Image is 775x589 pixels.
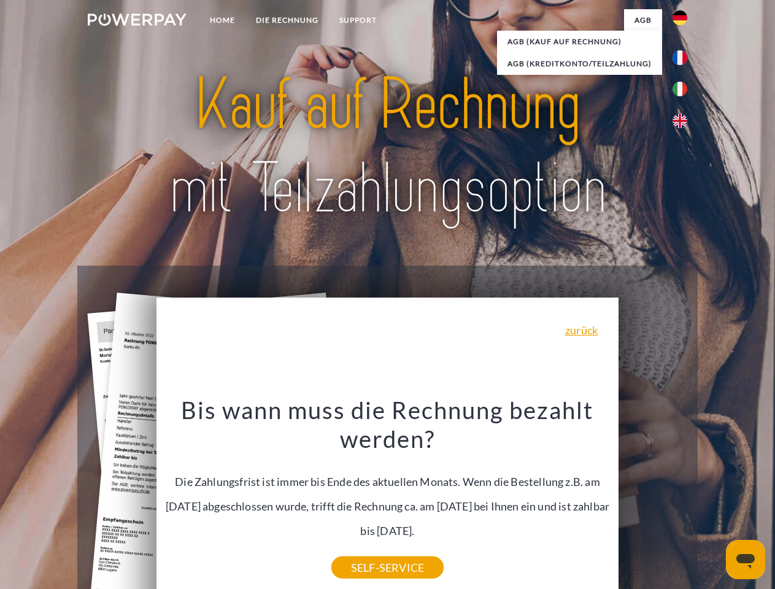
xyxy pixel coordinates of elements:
[497,31,662,53] a: AGB (Kauf auf Rechnung)
[164,395,612,568] div: Die Zahlungsfrist ist immer bis Ende des aktuellen Monats. Wenn die Bestellung z.B. am [DATE] abg...
[673,10,687,25] img: de
[565,325,598,336] a: zurück
[164,395,612,454] h3: Bis wann muss die Rechnung bezahlt werden?
[673,50,687,65] img: fr
[726,540,765,579] iframe: Schaltfläche zum Öffnen des Messaging-Fensters
[199,9,245,31] a: Home
[673,82,687,96] img: it
[331,556,444,579] a: SELF-SERVICE
[88,13,187,26] img: logo-powerpay-white.svg
[245,9,329,31] a: DIE RECHNUNG
[673,114,687,128] img: en
[624,9,662,31] a: agb
[497,53,662,75] a: AGB (Kreditkonto/Teilzahlung)
[117,59,658,235] img: title-powerpay_de.svg
[329,9,387,31] a: SUPPORT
